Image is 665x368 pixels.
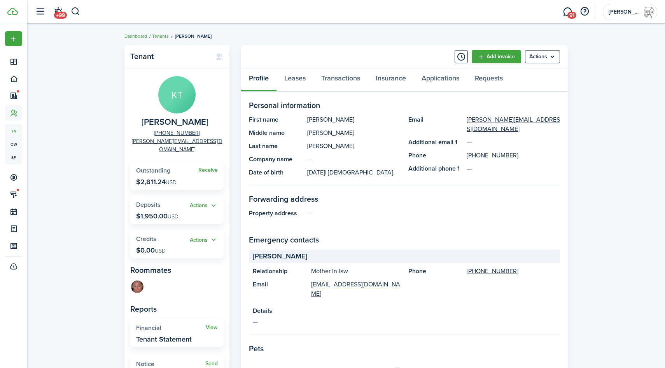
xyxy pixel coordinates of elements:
[408,164,463,173] panel-main-title: Additional phone 1
[311,280,401,298] a: [EMAIL_ADDRESS][DOMAIN_NAME]
[253,251,307,262] span: [PERSON_NAME]
[609,9,640,15] span: Carranza Rental Properties
[368,68,414,92] a: Insurance
[130,280,144,295] a: Jennifer Tadder
[166,178,177,187] span: USD
[249,343,560,354] panel-main-section-title: Pets
[5,138,22,151] a: ow
[136,335,192,343] widget-stats-description: Tenant Statement
[307,141,401,151] panel-main-description: [PERSON_NAME]
[560,2,575,22] a: Messaging
[130,137,224,153] a: [PERSON_NAME][EMAIL_ADDRESS][DOMAIN_NAME]
[5,151,22,164] a: sp
[136,212,178,220] p: $1,950.00
[142,117,208,127] span: Kevin Tadder
[190,201,218,210] button: Actions
[408,267,463,276] panel-main-title: Phone
[249,141,303,151] panel-main-title: Last name
[130,303,224,315] panel-main-subtitle: Reports
[249,99,560,111] panel-main-section-title: Personal information
[136,166,170,175] span: Outstanding
[124,33,147,40] a: Dashboard
[467,151,518,160] a: [PHONE_NUMBER]
[467,115,560,134] a: [PERSON_NAME][EMAIL_ADDRESS][DOMAIN_NAME]
[253,306,556,316] panel-main-title: Details
[175,33,212,40] span: [PERSON_NAME]
[136,246,166,254] p: $0.00
[136,234,156,243] span: Credits
[154,129,200,137] a: [PHONE_NUMBER]
[130,52,208,61] panel-main-title: Tenant
[198,167,218,173] a: Receive
[206,324,218,331] a: View
[249,115,303,124] panel-main-title: First name
[190,201,218,210] button: Open menu
[414,68,467,92] a: Applications
[467,68,511,92] a: Requests
[190,235,218,244] button: Actions
[152,33,169,40] a: Tenants
[408,115,463,134] panel-main-title: Email
[578,5,591,18] button: Open resource center
[7,8,18,15] img: TenantCloud
[71,5,80,18] button: Search
[249,155,303,164] panel-main-title: Company name
[249,234,560,246] panel-main-section-title: Emergency contacts
[249,209,303,218] panel-main-title: Property address
[408,138,463,147] panel-main-title: Additional email 1
[249,193,560,205] panel-main-section-title: Forwarding address
[51,2,65,22] a: Notifications
[253,267,307,276] panel-main-title: Relationship
[54,12,67,19] span: +99
[313,68,368,92] a: Transactions
[253,280,307,298] panel-main-title: Email
[33,4,47,19] button: Open sidebar
[455,50,468,63] button: Timeline
[472,50,521,63] a: Add invoice
[307,128,401,138] panel-main-description: [PERSON_NAME]
[249,168,303,177] panel-main-title: Date of birth
[205,361,218,367] a: Send
[136,200,161,209] span: Deposits
[307,155,401,164] panel-main-description: —
[136,178,177,186] p: $2,811.24
[643,6,655,18] img: Carranza Rental Properties
[307,209,560,218] panel-main-description: —
[5,124,22,138] a: tn
[136,361,205,368] widget-stats-title: Notice
[567,12,576,19] span: 91
[311,267,401,276] panel-main-description: Mother in law
[136,324,206,331] widget-stats-title: Financial
[158,76,196,113] avatar-text: KT
[307,115,401,124] panel-main-description: [PERSON_NAME]
[131,281,143,293] img: Jennifer Tadder
[525,50,560,63] button: Open menu
[253,317,556,327] panel-main-description: —
[190,235,218,244] button: Open menu
[155,247,166,255] span: USD
[467,267,518,276] a: [PHONE_NUMBER]
[525,50,560,63] menu-btn: Actions
[5,31,22,46] button: Open menu
[307,168,401,177] panel-main-description: [DATE]
[130,264,224,276] panel-main-subtitle: Roommates
[249,128,303,138] panel-main-title: Middle name
[168,213,178,221] span: USD
[276,68,313,92] a: Leases
[325,168,395,177] span: | [DEMOGRAPHIC_DATA].
[408,151,463,160] panel-main-title: Phone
